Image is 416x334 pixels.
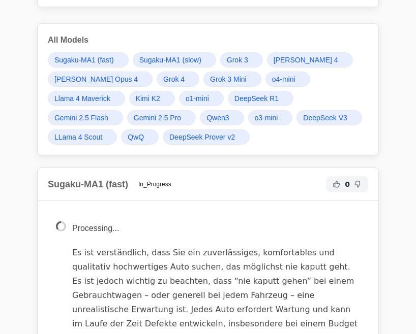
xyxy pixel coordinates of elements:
[303,113,347,123] span: DeepSeek V3
[265,72,310,87] a: o4-mini
[248,110,293,125] a: o3-mini
[296,110,362,125] a: DeepSeek V3
[352,178,364,190] button: Not Helpful
[220,52,263,68] a: Grok 3
[121,129,159,145] a: QwQ
[274,55,338,65] span: [PERSON_NAME] 4
[48,34,368,46] h3: All Models
[139,55,201,65] span: Sugaku-MA1 (slow)
[48,129,117,145] a: LLama 4 Scout
[157,72,199,87] a: Grok 4
[255,113,278,123] span: o3-mini
[48,52,129,68] a: Sugaku-MA1 (fast)
[163,129,250,145] a: DeepSeek Prover v2
[179,91,224,106] a: o1-mini
[54,132,102,142] span: LLama 4 Scout
[133,52,216,68] a: Sugaku-MA1 (slow)
[200,110,244,125] a: Qwen3
[129,91,175,106] a: Kimi K2
[228,91,293,106] a: DeepSeek R1
[54,113,108,123] span: Gemini 2.5 Flash
[136,93,160,104] span: Kimi K2
[127,110,196,125] a: Gemini 2.5 Pro
[48,91,125,106] a: Llama 4 Maverick
[163,74,185,84] span: Grok 4
[54,55,114,65] span: Sugaku-MA1 (fast)
[54,74,138,84] span: [PERSON_NAME] Opus 4
[206,113,229,123] span: Qwen3
[169,132,235,142] span: DeepSeek Prover v2
[345,179,350,189] span: 0
[128,132,144,142] span: QwQ
[210,74,247,84] span: Grok 3 Mini
[203,72,261,87] a: Grok 3 Mini
[48,177,128,191] h2: Sugaku-MA1 (fast)
[54,93,110,104] span: Llama 4 Maverick
[234,93,279,104] span: DeepSeek R1
[267,52,353,68] a: [PERSON_NAME] 4
[272,74,295,84] span: o4-mini
[72,224,119,232] span: Processing...
[186,93,209,104] span: o1-mini
[48,110,123,125] a: Gemini 2.5 Flash
[227,55,248,65] span: Grok 3
[132,178,177,190] span: In_Progress
[48,72,153,87] a: [PERSON_NAME] Opus 4
[134,113,181,123] span: Gemini 2.5 Pro
[331,178,343,190] button: Helpful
